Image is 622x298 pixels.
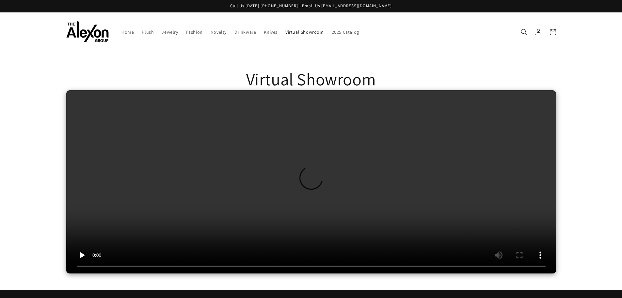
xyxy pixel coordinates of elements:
a: Fashion [182,25,207,39]
a: Home [118,25,138,39]
a: Jewelry [158,25,182,39]
h1: Virtual Showroom [246,68,376,91]
span: Knives [264,29,278,35]
span: Novelty [211,29,227,35]
span: 2025 Catalog [332,29,359,35]
a: Plush [138,25,158,39]
span: Plush [142,29,154,35]
a: 2025 Catalog [328,25,363,39]
img: The Alexon Group [66,21,109,43]
span: Fashion [186,29,203,35]
span: Drinkware [234,29,256,35]
a: Knives [260,25,281,39]
span: Virtual Showroom [285,29,324,35]
span: Jewelry [162,29,178,35]
span: Home [121,29,134,35]
a: Virtual Showroom [281,25,328,39]
a: Drinkware [231,25,260,39]
a: Novelty [207,25,231,39]
summary: Search [517,25,531,39]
